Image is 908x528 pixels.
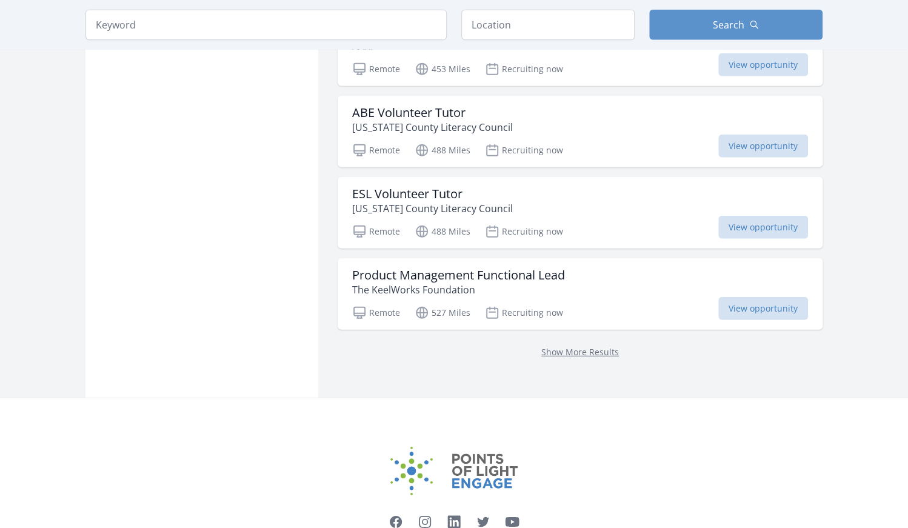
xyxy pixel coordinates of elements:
[352,268,565,282] h3: Product Management Functional Lead
[415,306,470,320] p: 527 Miles
[485,306,563,320] p: Recruiting now
[352,187,513,201] h3: ESL Volunteer Tutor
[352,120,513,135] p: [US_STATE] County Literacy Council
[338,258,823,330] a: Product Management Functional Lead The KeelWorks Foundation Remote 527 Miles Recruiting now View ...
[718,297,808,320] span: View opportunity
[352,224,400,239] p: Remote
[718,216,808,239] span: View opportunity
[485,143,563,158] p: Recruiting now
[713,18,744,32] span: Search
[352,105,513,120] h3: ABE Volunteer Tutor
[718,135,808,158] span: View opportunity
[352,143,400,158] p: Remote
[541,346,619,358] a: Show More Results
[352,62,400,76] p: Remote
[718,53,808,76] span: View opportunity
[85,10,447,40] input: Keyword
[338,15,823,86] a: AARP Virtual Veterans Brigade Volunteer AARP Remote 453 Miles Recruiting now View opportunity
[649,10,823,40] button: Search
[390,447,518,495] img: Points of Light Engage
[338,177,823,249] a: ESL Volunteer Tutor [US_STATE] County Literacy Council Remote 488 Miles Recruiting now View oppor...
[352,201,513,216] p: [US_STATE] County Literacy Council
[338,96,823,167] a: ABE Volunteer Tutor [US_STATE] County Literacy Council Remote 488 Miles Recruiting now View oppor...
[485,224,563,239] p: Recruiting now
[461,10,635,40] input: Location
[352,282,565,297] p: The KeelWorks Foundation
[415,143,470,158] p: 488 Miles
[485,62,563,76] p: Recruiting now
[415,62,470,76] p: 453 Miles
[415,224,470,239] p: 488 Miles
[352,306,400,320] p: Remote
